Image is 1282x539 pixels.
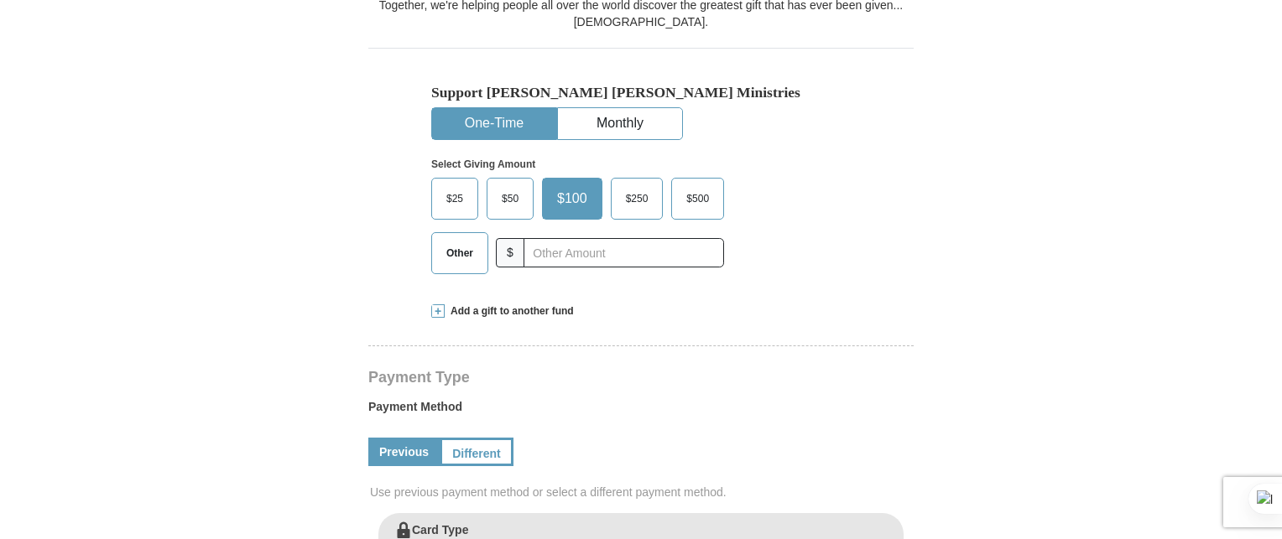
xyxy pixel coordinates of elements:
strong: Select Giving Amount [431,158,535,170]
a: Different [440,438,513,466]
h5: Support [PERSON_NAME] [PERSON_NAME] Ministries [431,84,851,101]
span: $500 [678,186,717,211]
span: $25 [438,186,472,211]
button: One-Time [432,108,556,139]
span: Other [438,241,482,266]
button: Monthly [558,108,682,139]
span: $100 [549,186,596,211]
span: $ [496,238,524,267]
span: Add a gift to another fund [445,304,574,319]
span: $250 [618,186,657,211]
span: Use previous payment method or select a different payment method. [370,484,915,500]
label: Payment Method [368,398,914,423]
h4: Payment Type [368,371,914,384]
span: $50 [493,186,527,211]
input: Other Amount [524,238,724,267]
a: Previous [368,438,440,466]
